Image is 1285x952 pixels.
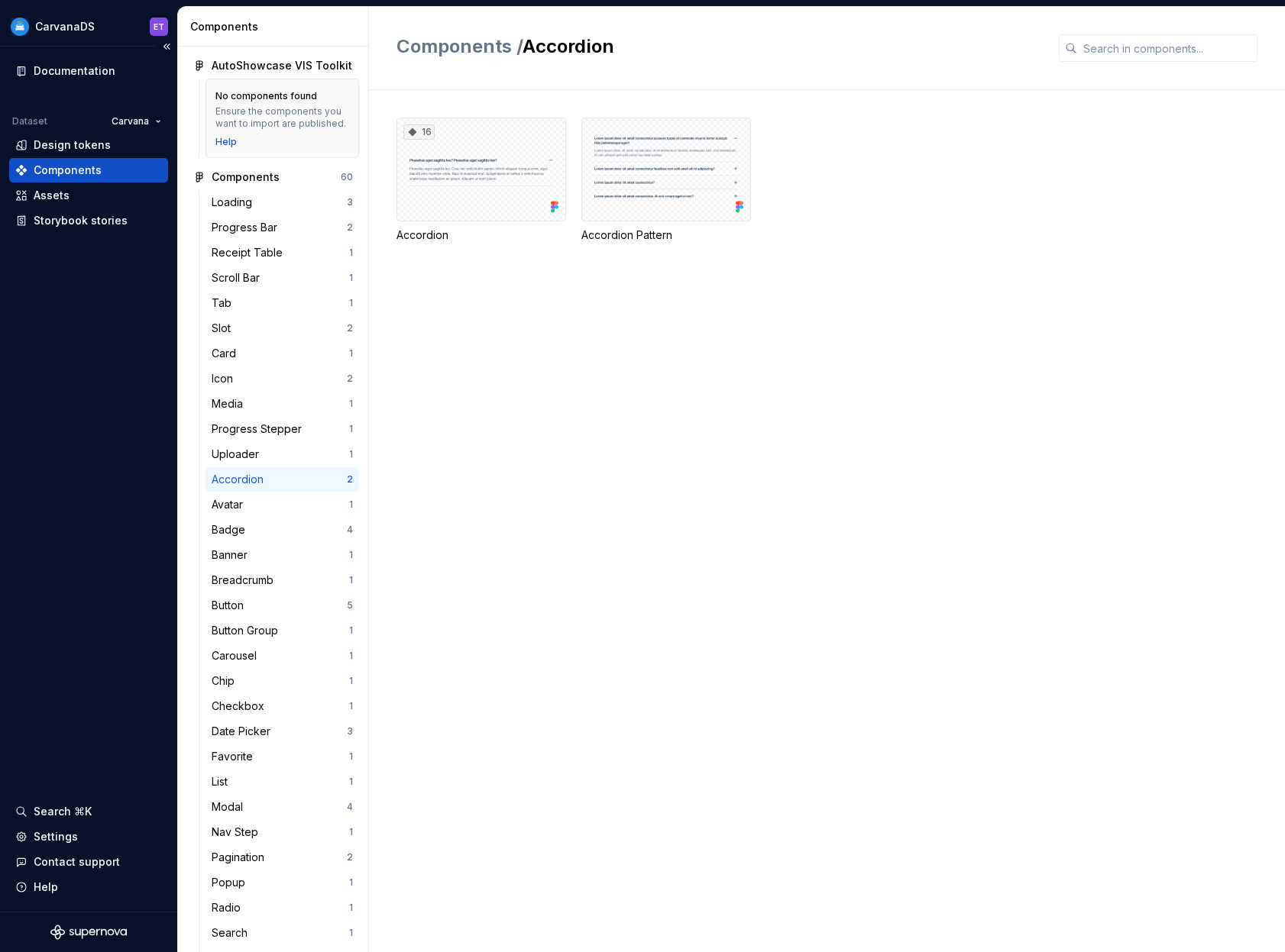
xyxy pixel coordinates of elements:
div: Card [212,346,242,361]
div: AutoShowcase VIS Toolkit [212,58,352,73]
a: Assets [9,183,168,208]
div: Components [34,163,102,178]
div: Nav Step [212,825,264,840]
div: Scroll Bar [212,270,266,286]
div: Pagination [212,850,270,865]
div: 1 [349,297,353,309]
div: Slot [212,321,237,336]
a: Media1 [206,392,359,416]
input: Search in components... [1077,34,1257,62]
a: Button Group1 [206,618,359,643]
div: 2 [347,373,353,385]
a: Radio1 [206,896,359,920]
div: 1 [349,272,353,284]
div: 1 [349,448,353,460]
div: Search ⌘K [34,804,92,819]
div: 1 [349,499,353,511]
div: Help [34,879,58,895]
div: Badge [212,522,251,537]
div: 1 [349,776,353,788]
div: Progress Bar [212,220,283,235]
a: Breadcrumb1 [206,568,359,592]
h2: Accordion [397,34,1041,59]
span: Components / [397,35,523,57]
div: 1 [349,624,353,637]
a: Design tokens [9,133,168,157]
div: Documentation [34,63,115,79]
a: Slot2 [206,316,359,340]
a: Button5 [206,593,359,618]
div: 1 [349,574,353,586]
div: Media [212,396,249,411]
a: Modal4 [206,795,359,819]
div: 2 [347,221,353,234]
div: Carousel [212,648,263,663]
a: Tab1 [206,291,359,315]
a: Checkbox1 [206,694,359,718]
div: Receipt Table [212,245,289,260]
div: Progress Stepper [212,421,308,437]
div: No components found [215,90,317,102]
a: Documentation [9,59,168,83]
div: Contact support [34,854,120,870]
div: Accordion [212,472,270,487]
div: Breadcrumb [212,573,280,588]
svg: Supernova Logo [50,925,127,940]
a: Badge4 [206,518,359,542]
button: Help [9,875,168,899]
div: 1 [349,700,353,712]
div: Assets [34,188,70,203]
div: Tab [212,295,238,311]
div: 1 [349,423,353,435]
div: 3 [347,725,353,737]
div: Storybook stories [34,213,128,228]
button: Search ⌘K [9,799,168,824]
div: Radio [212,900,247,915]
div: 1 [349,876,353,889]
div: Accordion [397,228,566,243]
div: 3 [347,196,353,208]
a: Carousel1 [206,644,359,668]
div: Ensure the components you want to import are published. [215,105,349,130]
div: Design tokens [34,137,111,153]
div: Chip [212,673,241,689]
a: Progress Bar2 [206,215,359,240]
div: Search [212,925,254,941]
a: Card1 [206,341,359,366]
span: Carvana [112,115,149,127]
button: Carvana [105,111,168,132]
div: Accordion Pattern [581,228,751,243]
div: 4 [347,524,353,536]
img: 385de8ec-3253-4064-8478-e9f485bb8188.png [11,18,29,36]
div: 1 [349,750,353,763]
div: Icon [212,371,239,386]
div: List [212,774,234,789]
div: 5 [347,599,353,612]
div: Components [190,19,362,34]
div: 1 [349,347,353,360]
div: Banner [212,547,254,563]
div: 1 [349,398,353,410]
div: Components [212,169,280,185]
div: Loading [212,195,258,210]
div: Uploader [212,447,265,462]
a: List1 [206,770,359,794]
a: Scroll Bar1 [206,266,359,290]
button: Collapse sidebar [156,36,177,57]
a: Icon2 [206,366,359,391]
a: Avatar1 [206,492,359,517]
div: Modal [212,799,249,815]
a: Settings [9,825,168,849]
a: AutoShowcase VIS Toolkit [187,53,359,78]
div: 60 [341,171,353,183]
div: 2 [347,851,353,863]
div: CarvanaDS [35,19,95,34]
div: 1 [349,549,353,561]
a: Progress Stepper1 [206,417,359,441]
div: Date Picker [212,724,277,739]
a: Components [9,158,168,182]
div: 16Accordion [397,118,566,243]
button: Contact support [9,850,168,874]
div: 1 [349,826,353,838]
